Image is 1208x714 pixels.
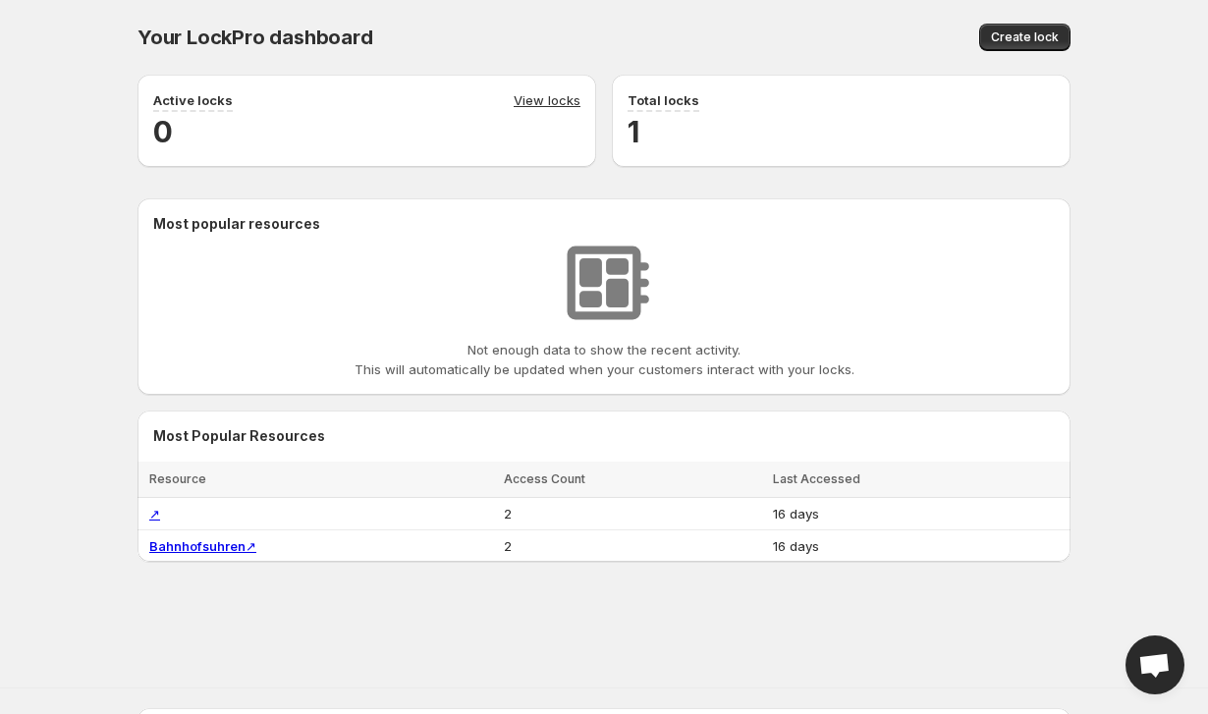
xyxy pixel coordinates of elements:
[628,90,699,110] p: Total locks
[153,214,1055,234] h2: Most popular resources
[514,90,580,112] a: View locks
[355,340,854,379] p: Not enough data to show the recent activity. This will automatically be updated when your custome...
[1126,635,1184,694] a: Open chat
[767,498,1071,530] td: 16 days
[149,506,160,522] a: ↗
[153,112,580,151] h2: 0
[498,530,767,563] td: 2
[137,26,373,49] span: Your LockPro dashboard
[979,24,1071,51] button: Create lock
[153,426,1055,446] h2: Most Popular Resources
[149,471,206,486] span: Resource
[504,471,585,486] span: Access Count
[149,538,256,554] a: Bahnhofsuhren↗
[767,530,1071,563] td: 16 days
[498,498,767,530] td: 2
[555,234,653,332] img: No resources found
[773,471,860,486] span: Last Accessed
[991,29,1059,45] span: Create lock
[628,112,1055,151] h2: 1
[153,90,233,110] p: Active locks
